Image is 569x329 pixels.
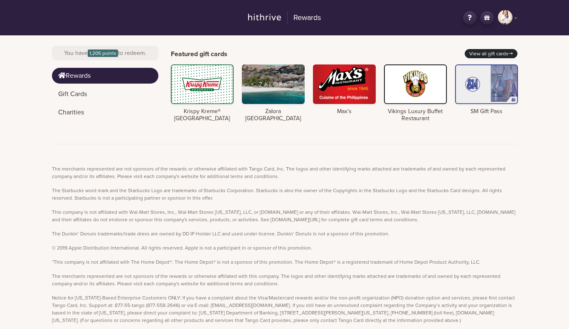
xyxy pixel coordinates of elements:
[88,49,118,57] span: 1,205 points
[52,104,158,120] a: Charities
[171,64,234,122] a: Krispy Kreme® [GEOGRAPHIC_DATA]
[171,108,234,122] h4: Krispy Kreme® [GEOGRAPHIC_DATA]
[243,10,326,26] a: Rewards
[52,230,517,237] p: The Dunkin’ Donuts trademarks/trade dress are owned by DD IP Holder LLC and used under license. D...
[171,50,227,58] h2: Featured gift cards
[52,244,517,252] p: © 2019 Apple Distribution International. All rights reserved. Apple is not a participant in or sp...
[248,14,281,20] img: hithrive-logo.9746416d.svg
[52,208,517,223] p: This company is not affiliated with Wal-Mart Stores, Inc., Wal-Mart Stores [US_STATE], LLC, or [D...
[384,64,447,122] a: Vikings Luxury Buffet Restaurant
[52,294,517,324] p: Notice for [US_STATE]-Based Enterprise Customers ONLY: If you have a complaint about the Visa/Mas...
[455,108,518,115] h4: SM Gift Pass
[313,64,376,115] a: Max's
[52,258,517,266] p: *This company is not affiliated with The Home Depot®. The Home Depot® is not a sponsor of this pr...
[52,46,158,60] div: You have to redeem.
[384,108,447,122] h4: Vikings Luxury Buffet Restaurant
[465,49,517,58] a: View all gift cards
[52,165,517,180] p: The merchants represented are not sponsors of the rewards or otherwise affiliated with Tango Card...
[52,187,517,202] p: The Starbucks word mark and the Starbucks Logo are trademarks of Starbucks Corporation. Starbucks...
[313,108,376,115] h4: Max's
[242,108,305,122] h4: Zalora [GEOGRAPHIC_DATA]
[287,11,321,25] h2: Rewards
[52,272,517,287] p: The merchants represented are not sponsors of the rewards or otherwise affiliated with this compa...
[52,86,158,102] a: Gift Cards
[242,64,305,122] a: Zalora [GEOGRAPHIC_DATA]
[52,68,158,84] a: Rewards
